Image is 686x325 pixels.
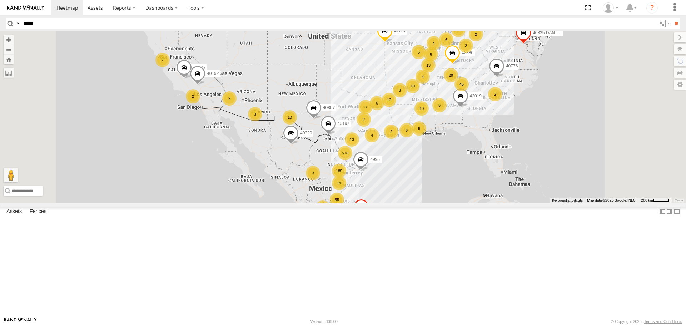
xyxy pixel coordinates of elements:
span: 4996 [370,157,380,162]
label: Hide Summary Table [673,207,681,217]
div: 5 [432,98,447,112]
div: 19 [332,176,346,190]
div: 4 [365,128,379,142]
div: 6 [370,96,384,110]
div: 190 [315,200,330,215]
div: 2 [384,125,398,139]
span: 40320 [300,131,312,136]
div: 2 [459,39,473,53]
div: 578 [338,146,352,160]
div: 13 [345,132,359,147]
label: Dock Summary Table to the Left [659,207,666,217]
span: 40335 DAÑADO [533,31,564,36]
div: 4 [427,36,441,50]
label: Assets [3,207,25,217]
div: 3 [306,166,320,180]
div: 10 [406,79,420,93]
a: Terms and Conditions [644,319,682,324]
label: Fences [26,207,50,217]
div: 3 [358,100,373,114]
div: 6 [439,32,453,47]
div: 2 [186,89,200,103]
div: 6 [399,123,414,137]
div: 2 [222,91,237,106]
span: 40867 [323,106,335,111]
div: 7 [155,53,170,67]
div: 13 [421,58,436,72]
div: 6 [412,45,426,59]
div: 13 [382,93,396,107]
span: 42019 [470,93,482,98]
div: 3 [393,83,407,97]
div: 10 [414,101,429,116]
button: Zoom in [4,35,14,45]
span: 42380 [462,51,473,56]
div: 2 [469,27,483,41]
button: Keyboard shortcuts [552,198,583,203]
label: Measure [4,68,14,78]
div: 188 [332,164,346,178]
label: Dock Summary Table to the Right [666,207,673,217]
div: 29 [444,68,458,82]
span: 40197 [338,121,349,126]
span: 40776 [506,64,518,68]
div: Version: 306.00 [310,319,338,324]
label: Search Filter Options [657,18,672,29]
a: Terms (opens in new tab) [675,199,683,202]
button: Drag Pegman onto the map to open Street View [4,168,18,182]
div: 4 [416,70,430,84]
a: Visit our Website [4,318,37,325]
div: 3 [248,107,262,121]
div: © Copyright 2025 - [611,319,682,324]
span: 40336 [193,65,205,70]
div: 10 [283,110,297,125]
button: Map Scale: 200 km per 42 pixels [639,198,672,203]
div: 55 [330,193,344,207]
div: Carlos Ortiz [600,2,621,13]
label: Map Settings [674,80,686,90]
label: Search Query [15,18,21,29]
div: 6 [424,47,438,61]
button: Zoom Home [4,55,14,64]
span: 42237 [394,29,406,34]
div: 2 [357,112,371,127]
div: 6 [412,121,426,136]
i: ? [646,2,658,14]
span: 40192 [207,71,219,76]
div: 2 [488,87,502,101]
img: rand-logo.svg [7,5,44,10]
span: Map data ©2025 Google, INEGI [587,198,637,202]
span: 200 km [641,198,653,202]
div: 46 [454,77,469,91]
button: Zoom out [4,45,14,55]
